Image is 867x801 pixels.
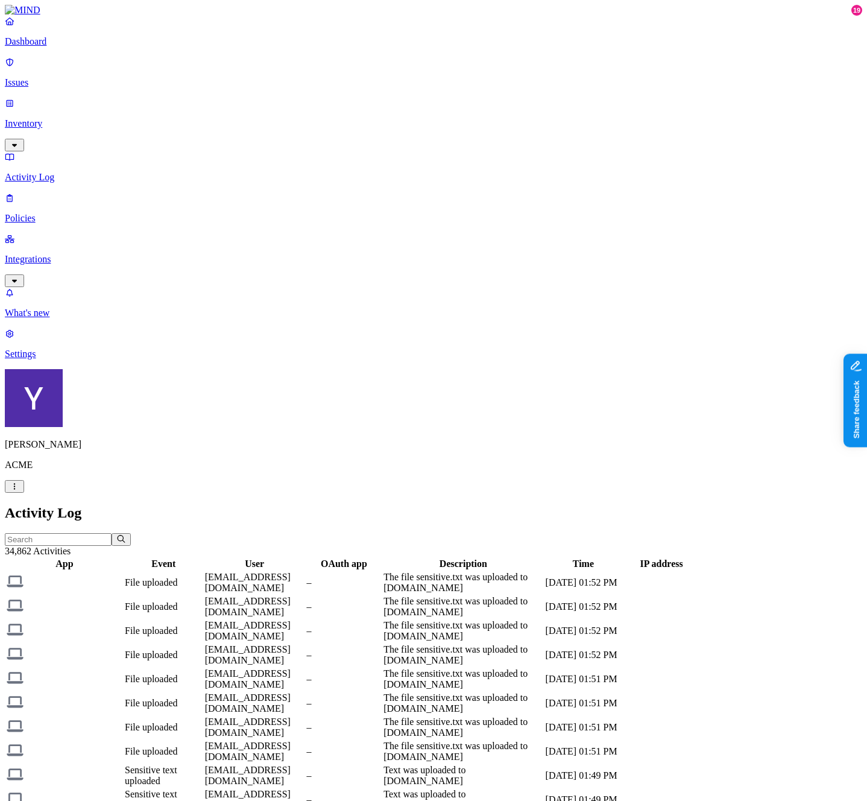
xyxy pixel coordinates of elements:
[205,717,291,738] span: [EMAIL_ADDRESS][DOMAIN_NAME]
[5,308,862,318] p: What's new
[383,741,543,762] div: The file sensitive.txt was uploaded to [DOMAIN_NAME]
[7,597,24,614] img: endpoint
[383,717,543,738] div: The file sensitive.txt was uploaded to [DOMAIN_NAME]
[205,741,291,762] span: [EMAIL_ADDRESS][DOMAIN_NAME]
[5,328,862,359] a: Settings
[5,36,862,47] p: Dashboard
[125,601,203,612] div: File uploaded
[125,698,203,709] div: File uploaded
[125,577,203,588] div: File uploaded
[383,559,543,569] div: Description
[546,650,617,660] span: [DATE] 01:52 PM
[5,77,862,88] p: Issues
[205,572,291,593] span: [EMAIL_ADDRESS][DOMAIN_NAME]
[383,668,543,690] div: The file sensitive.txt was uploaded to [DOMAIN_NAME]
[5,5,862,16] a: MIND
[546,674,617,684] span: [DATE] 01:51 PM
[307,601,312,612] span: –
[383,620,543,642] div: The file sensitive.txt was uploaded to [DOMAIN_NAME]
[7,573,24,590] img: endpoint
[7,670,24,686] img: endpoint
[5,505,862,521] h2: Activity Log
[307,722,312,732] span: –
[851,5,862,16] div: 19
[7,766,24,783] img: endpoint
[5,439,862,450] p: [PERSON_NAME]
[546,698,617,708] span: [DATE] 01:51 PM
[383,644,543,666] div: The file sensitive.txt was uploaded to [DOMAIN_NAME]
[383,692,543,714] div: The file sensitive.txt was uploaded to [DOMAIN_NAME]
[546,625,617,636] span: [DATE] 01:52 PM
[383,572,543,594] div: The file sensitive.txt was uploaded to [DOMAIN_NAME]
[205,559,304,569] div: User
[125,650,203,660] div: File uploaded
[307,559,382,569] div: OAuth app
[125,746,203,757] div: File uploaded
[5,546,71,556] span: 34,862 Activities
[307,625,312,636] span: –
[307,674,312,684] span: –
[5,233,862,285] a: Integrations
[7,718,24,735] img: endpoint
[546,722,617,732] span: [DATE] 01:51 PM
[546,601,617,612] span: [DATE] 01:52 PM
[7,742,24,759] img: endpoint
[307,577,312,587] span: –
[205,668,291,689] span: [EMAIL_ADDRESS][DOMAIN_NAME]
[5,98,862,150] a: Inventory
[546,770,617,780] span: [DATE] 01:49 PM
[7,694,24,711] img: endpoint
[383,596,543,618] div: The file sensitive.txt was uploaded to [DOMAIN_NAME]
[546,559,622,569] div: Time
[205,596,291,617] span: [EMAIL_ADDRESS][DOMAIN_NAME]
[125,765,203,787] div: Sensitive text uploaded
[5,192,862,224] a: Policies
[205,620,291,641] span: [EMAIL_ADDRESS][DOMAIN_NAME]
[5,533,112,546] input: Search
[5,460,862,470] p: ACME
[205,692,291,714] span: [EMAIL_ADDRESS][DOMAIN_NAME]
[546,746,617,756] span: [DATE] 01:51 PM
[5,172,862,183] p: Activity Log
[383,765,543,787] div: Text was uploaded to [DOMAIN_NAME]
[125,559,203,569] div: Event
[5,118,862,129] p: Inventory
[5,213,862,224] p: Policies
[7,559,122,569] div: App
[5,287,862,318] a: What's new
[125,674,203,685] div: File uploaded
[546,577,617,587] span: [DATE] 01:52 PM
[5,151,862,183] a: Activity Log
[205,765,291,786] span: [EMAIL_ADDRESS][DOMAIN_NAME]
[307,698,312,708] span: –
[5,57,862,88] a: Issues
[5,16,862,47] a: Dashboard
[5,369,63,427] img: Yana Orhov
[7,621,24,638] img: endpoint
[205,644,291,665] span: [EMAIL_ADDRESS][DOMAIN_NAME]
[307,650,312,660] span: –
[623,559,699,569] div: IP address
[125,625,203,636] div: File uploaded
[5,349,862,359] p: Settings
[307,746,312,756] span: –
[5,254,862,265] p: Integrations
[307,770,312,780] span: –
[125,722,203,733] div: File uploaded
[5,5,40,16] img: MIND
[7,645,24,662] img: endpoint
